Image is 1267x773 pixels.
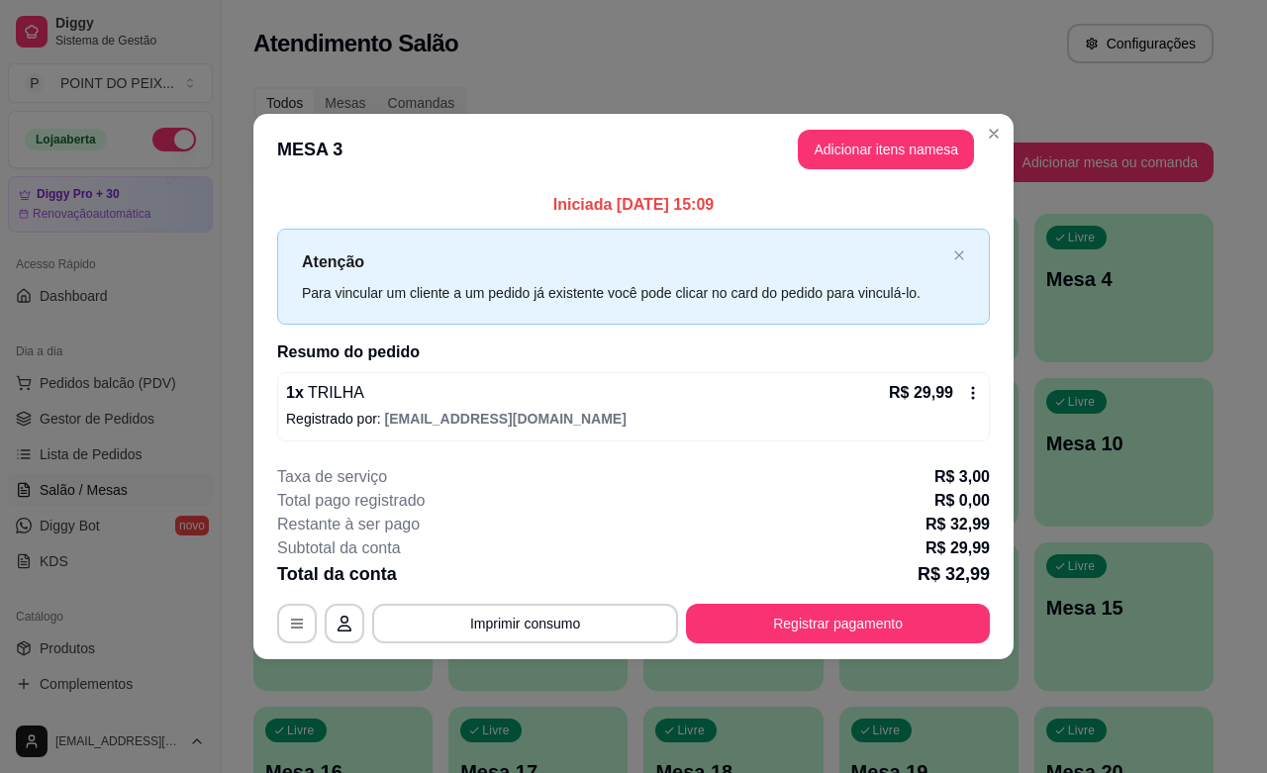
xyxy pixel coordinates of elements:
div: Para vincular um cliente a um pedido já existente você pode clicar no card do pedido para vinculá... [302,282,945,304]
p: R$ 29,99 [889,381,953,405]
button: close [953,249,965,262]
button: Close [978,118,1010,149]
span: TRILHA [304,384,364,401]
button: Imprimir consumo [372,604,678,643]
span: close [953,249,965,261]
p: 1 x [286,381,364,405]
p: Iniciada [DATE] 15:09 [277,193,990,217]
button: Adicionar itens namesa [798,130,974,169]
p: R$ 29,99 [926,536,990,560]
p: R$ 32,99 [926,513,990,536]
p: Atenção [302,249,945,274]
p: Total pago registrado [277,489,425,513]
p: Registrado por: [286,409,981,429]
p: Subtotal da conta [277,536,401,560]
p: R$ 3,00 [934,465,990,489]
p: Taxa de serviço [277,465,387,489]
p: Total da conta [277,560,397,588]
button: Registrar pagamento [686,604,990,643]
header: MESA 3 [253,114,1014,185]
h2: Resumo do pedido [277,340,990,364]
span: [EMAIL_ADDRESS][DOMAIN_NAME] [385,411,627,427]
p: R$ 0,00 [934,489,990,513]
p: R$ 32,99 [918,560,990,588]
p: Restante à ser pago [277,513,420,536]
